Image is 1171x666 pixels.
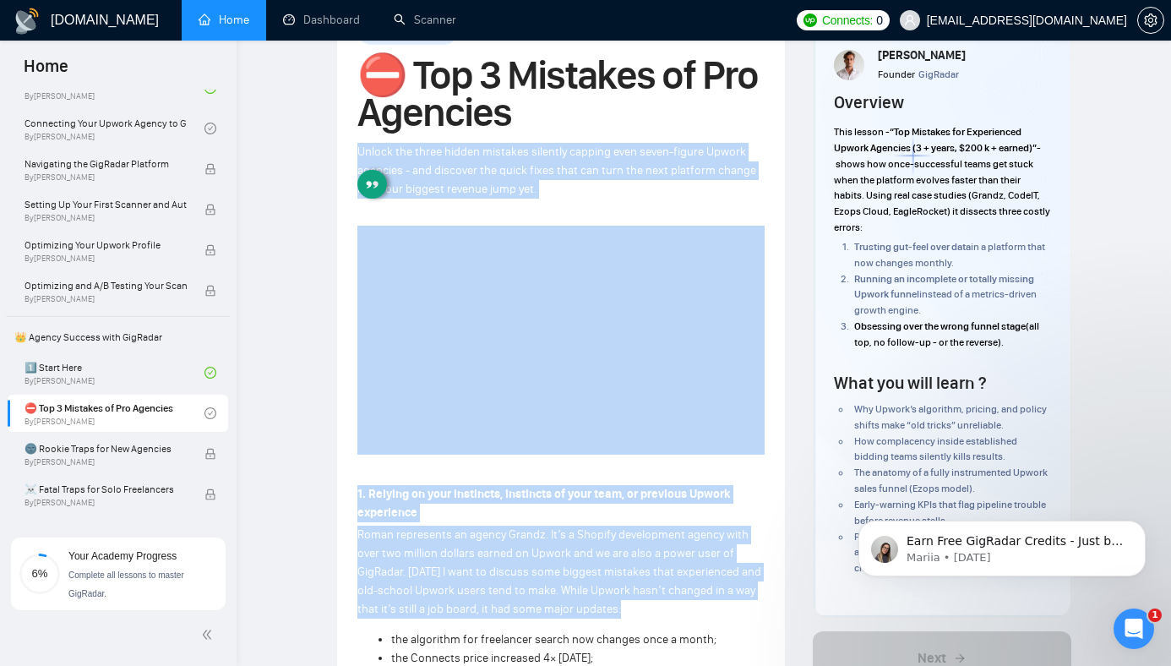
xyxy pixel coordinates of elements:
iframe: Intercom live chat [1114,609,1154,649]
span: check-circle [204,123,216,134]
a: setting [1137,14,1164,27]
img: Screenshot+at+Jun+18+10-48-53%E2%80%AFPM.png [834,50,864,80]
span: Navigating the GigRadar Platform [25,156,187,172]
span: Why Upwork’s algorithm, pricing, and policy shifts make “old tricks” unreliable. [854,403,1047,431]
strong: Running an incomplete or totally missing Upwork funnel [854,273,1034,301]
span: The anatomy of a fully instrumented Upwork sales funnel (Ezops model). [854,467,1048,494]
span: How complacency inside established bidding teams silently kills results. [854,435,1017,463]
span: [PERSON_NAME] [878,48,966,63]
span: 0 [876,11,883,30]
span: lock [204,448,216,460]
a: ⛔ Top 3 Mistakes of Pro AgenciesBy[PERSON_NAME] [25,395,204,432]
span: GigRadar [918,68,959,80]
span: lock [204,489,216,500]
span: By [PERSON_NAME] [25,294,187,304]
span: 6% [19,568,60,579]
span: the algorithm for freelancer search now changes once a month; [391,632,716,647]
span: the Connects price increased 4× [DATE]; [391,651,593,665]
a: homeHome [199,13,249,27]
span: Home [10,54,82,90]
span: Roman represents an agency Grandz. It’s a Shopify development agency with over two million dollar... [357,527,761,616]
span: This lesson - [834,126,890,138]
span: lock [204,285,216,297]
a: dashboardDashboard [283,13,360,27]
span: Your Academy Progress [68,550,177,562]
span: Optimizing and A/B Testing Your Scanner for Better Results [25,277,187,294]
span: 👑 Agency Success with GigRadar [8,320,228,354]
iframe: To enrich screen reader interactions, please activate Accessibility in Grammarly extension settings [357,226,765,455]
span: lock [204,163,216,175]
span: 1 [1148,609,1162,622]
span: 🌚 Rookie Traps for New Agencies [25,440,187,457]
span: (all top, no follow-up - or the reverse). [854,320,1039,348]
span: Complete all lessons to master GigRadar. [68,570,184,598]
h1: ⛔ Top 3 Mistakes of Pro Agencies [357,57,765,131]
span: Founder [878,68,915,80]
a: 1️⃣ Start HereBy[PERSON_NAME] [25,354,204,391]
img: logo [14,8,41,35]
span: Unlock the three hidden mistakes silently capping even seven-figure Upwork agencies - and discove... [357,145,756,196]
span: By [PERSON_NAME] [25,457,187,467]
span: setting [1138,14,1163,27]
h4: What you will learn ? [834,371,986,395]
span: instead of a metrics-driven growth engine. [854,288,1037,316]
span: ☠️ Fatal Traps for Solo Freelancers [25,481,187,498]
span: By [PERSON_NAME] [25,254,187,264]
iframe: Intercom notifications message [833,485,1171,603]
strong: Trusting gut-feel over data [854,241,971,253]
span: Optimizing Your Upwork Profile [25,237,187,254]
span: Connects: [822,11,873,30]
span: in a platform that now changes monthly. [854,241,1045,269]
strong: “Top Mistakes for Experienced Upwork Agencies (3 + years, $200 k + earned)” [834,126,1037,154]
h4: Overview [834,90,904,114]
span: double-left [201,626,218,643]
a: searchScanner [394,13,456,27]
span: By [PERSON_NAME] [25,498,187,508]
span: check-circle [204,367,216,379]
span: By [PERSON_NAME] [25,172,187,183]
button: setting [1137,7,1164,34]
img: upwork-logo.png [803,14,817,27]
span: lock [204,244,216,256]
a: Connecting Your Upwork Agency to GigRadarBy[PERSON_NAME] [25,110,204,147]
span: Setting Up Your First Scanner and Auto-Bidder [25,196,187,213]
span: user [904,14,916,26]
strong: 1. Relying on your instincts, instincts of your team, or previous Upwork experience [357,487,731,520]
span: check-circle [204,407,216,419]
span: By [PERSON_NAME] [25,213,187,223]
span: lock [204,204,216,216]
strong: Obsessing over the wrong funnel stage [854,320,1026,332]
